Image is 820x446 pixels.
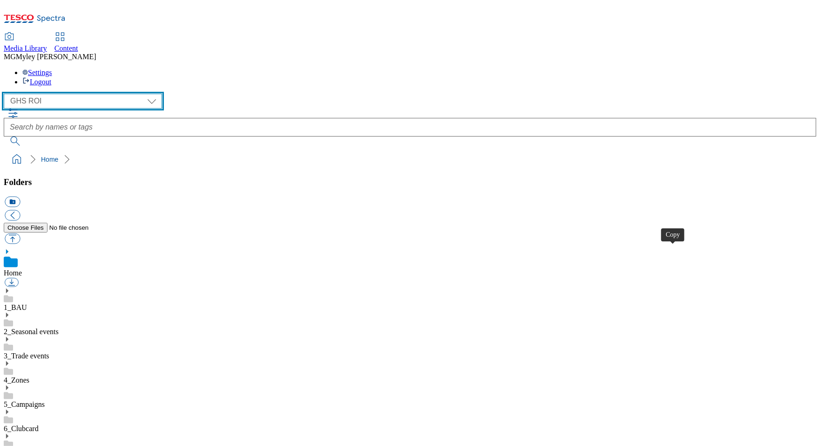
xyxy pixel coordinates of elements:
a: 4_Zones [4,376,29,384]
a: home [9,152,24,167]
a: Content [54,33,78,53]
span: MG [4,53,16,61]
a: Settings [22,69,52,76]
a: Home [41,156,58,163]
nav: breadcrumb [4,151,816,168]
span: Content [54,44,78,52]
a: Home [4,269,22,277]
span: Media Library [4,44,47,52]
a: 2_Seasonal events [4,328,59,336]
input: Search by names or tags [4,118,816,137]
a: 1_BAU [4,303,27,311]
a: 5_Campaigns [4,400,45,408]
a: 3_Trade events [4,352,49,360]
a: 6_Clubcard [4,425,39,432]
a: Logout [22,78,51,86]
a: Media Library [4,33,47,53]
span: Myley [PERSON_NAME] [16,53,96,61]
h3: Folders [4,177,816,187]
